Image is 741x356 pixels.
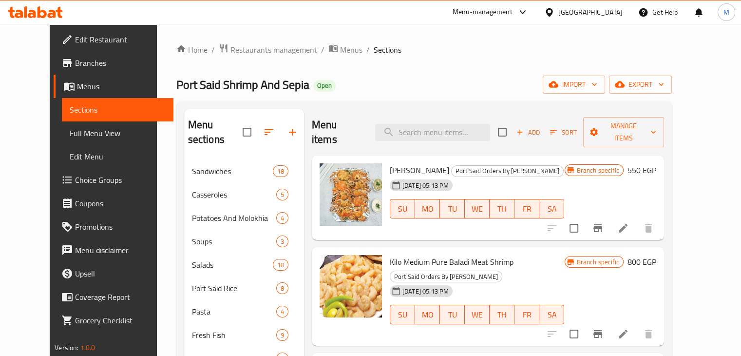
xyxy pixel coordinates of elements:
[75,291,166,303] span: Coverage Report
[539,199,564,218] button: SA
[617,222,629,234] a: Edit menu item
[465,199,490,218] button: WE
[184,253,304,277] div: Salads10
[637,322,660,346] button: delete
[548,125,579,140] button: Sort
[184,230,304,253] div: Soups3
[469,202,486,216] span: WE
[539,305,564,324] button: SA
[281,120,304,144] button: Add section
[415,199,440,218] button: MO
[390,255,513,269] span: Kilo Medium Pure Baladi Meat Shrimp
[399,181,453,190] span: [DATE] 05:13 PM
[75,268,166,279] span: Upsell
[465,305,490,324] button: WE
[627,255,656,269] h6: 800 EGP
[54,168,173,192] a: Choice Groups
[444,308,461,322] span: TU
[277,190,288,199] span: 5
[637,217,660,240] button: delete
[340,44,362,56] span: Menus
[321,44,324,56] li: /
[192,212,276,224] span: Potatoes And Molokhia
[444,202,461,216] span: TU
[564,324,584,344] span: Select to update
[54,51,173,75] a: Branches
[543,76,605,94] button: import
[192,165,273,177] div: Sandwiches
[366,44,370,56] li: /
[70,104,166,116] span: Sections
[494,202,511,216] span: TH
[617,328,629,340] a: Edit menu item
[390,305,415,324] button: SU
[312,118,363,147] h2: Menu items
[328,43,362,56] a: Menus
[211,44,215,56] li: /
[277,237,288,246] span: 3
[609,76,672,94] button: export
[75,34,166,45] span: Edit Restaurant
[419,308,436,322] span: MO
[276,306,288,317] div: items
[75,244,166,256] span: Menu disclaimer
[273,165,288,177] div: items
[390,271,502,282] div: Port Said Orders By Kilo
[276,236,288,247] div: items
[62,145,173,168] a: Edit Menu
[419,202,436,216] span: MO
[230,44,317,56] span: Restaurants management
[75,221,166,233] span: Promotions
[390,199,415,218] button: SU
[394,202,411,216] span: SU
[192,329,276,341] div: Fresh Fish
[54,192,173,215] a: Coupons
[273,259,288,271] div: items
[192,236,276,247] span: Soups
[394,308,411,322] span: SU
[192,282,276,294] span: Port Said Rice
[184,206,304,230] div: Potatoes And Molokhia4
[617,79,664,91] span: export
[54,238,173,262] a: Menu disclaimer
[184,159,304,183] div: Sandwiches18
[375,124,490,141] input: search
[313,81,336,90] span: Open
[320,163,382,226] img: Kilo Crabs
[573,257,623,267] span: Branch specific
[453,6,513,18] div: Menu-management
[513,125,544,140] button: Add
[184,323,304,347] div: Fresh Fish9
[277,331,288,340] span: 9
[276,212,288,224] div: items
[518,308,535,322] span: FR
[192,306,276,317] span: Pasta
[184,183,304,206] div: Casseroles5
[514,199,539,218] button: FR
[273,167,288,176] span: 18
[551,79,597,91] span: import
[80,341,95,354] span: 1.0.0
[219,43,317,56] a: Restaurants management
[518,202,535,216] span: FR
[543,202,560,216] span: SA
[192,259,273,271] span: Salads
[494,308,511,322] span: TH
[276,282,288,294] div: items
[184,300,304,323] div: Pasta4
[586,322,609,346] button: Branch-specific-item
[70,127,166,139] span: Full Menu View
[583,117,664,147] button: Manage items
[313,80,336,92] div: Open
[176,44,208,56] a: Home
[558,7,623,18] div: [GEOGRAPHIC_DATA]
[374,44,401,56] span: Sections
[586,217,609,240] button: Branch-specific-item
[276,189,288,200] div: items
[390,163,449,178] span: [PERSON_NAME]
